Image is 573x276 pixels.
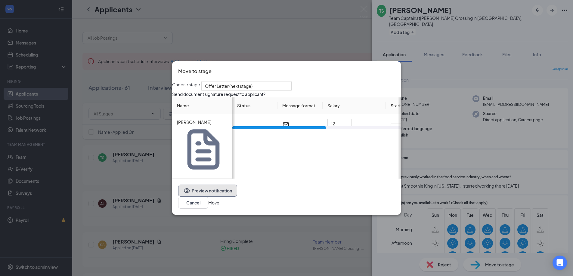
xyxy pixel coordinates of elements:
[178,185,237,197] button: EyePreview notification
[232,114,277,143] td: in progress
[172,97,232,114] th: Name
[178,67,212,75] h3: Move to stage
[282,121,290,128] svg: Email
[323,97,386,114] th: Salary
[172,91,401,97] p: Send document signature request to applicant?
[208,199,219,206] button: Move
[328,119,351,128] input: $
[183,187,190,194] svg: Eye
[172,81,201,91] span: Choose stage:
[394,124,420,133] span: Immediately
[553,256,567,270] div: Open Intercom Messenger
[277,97,323,114] th: Message format
[177,119,228,125] p: [PERSON_NAME]
[205,81,252,90] span: Offer Letter (next stage)
[232,97,277,114] th: Status
[386,97,494,114] th: Start date
[179,125,228,173] svg: Document
[172,91,401,179] div: Loading offer data.
[178,197,208,209] button: Cancel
